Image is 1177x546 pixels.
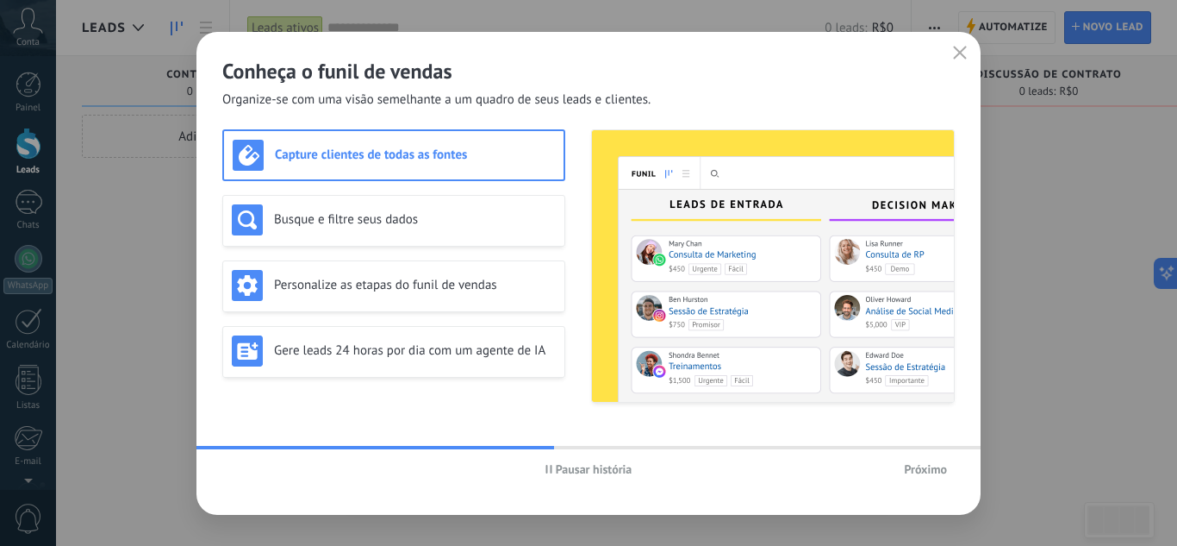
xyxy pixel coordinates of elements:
h2: Conheça o funil de vendas [222,58,955,85]
h3: Gere leads 24 horas por dia com um agente de IA [274,342,556,359]
h3: Busque e filtre seus dados [274,211,556,228]
button: Pausar história [538,456,640,482]
span: Pausar história [556,463,632,475]
h3: Capture clientes de todas as fontes [275,147,555,163]
button: Próximo [896,456,955,482]
span: Próximo [904,463,947,475]
span: Organize-se com uma visão semelhante a um quadro de seus leads e clientes. [222,91,651,109]
h3: Personalize as etapas do funil de vendas [274,277,556,293]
